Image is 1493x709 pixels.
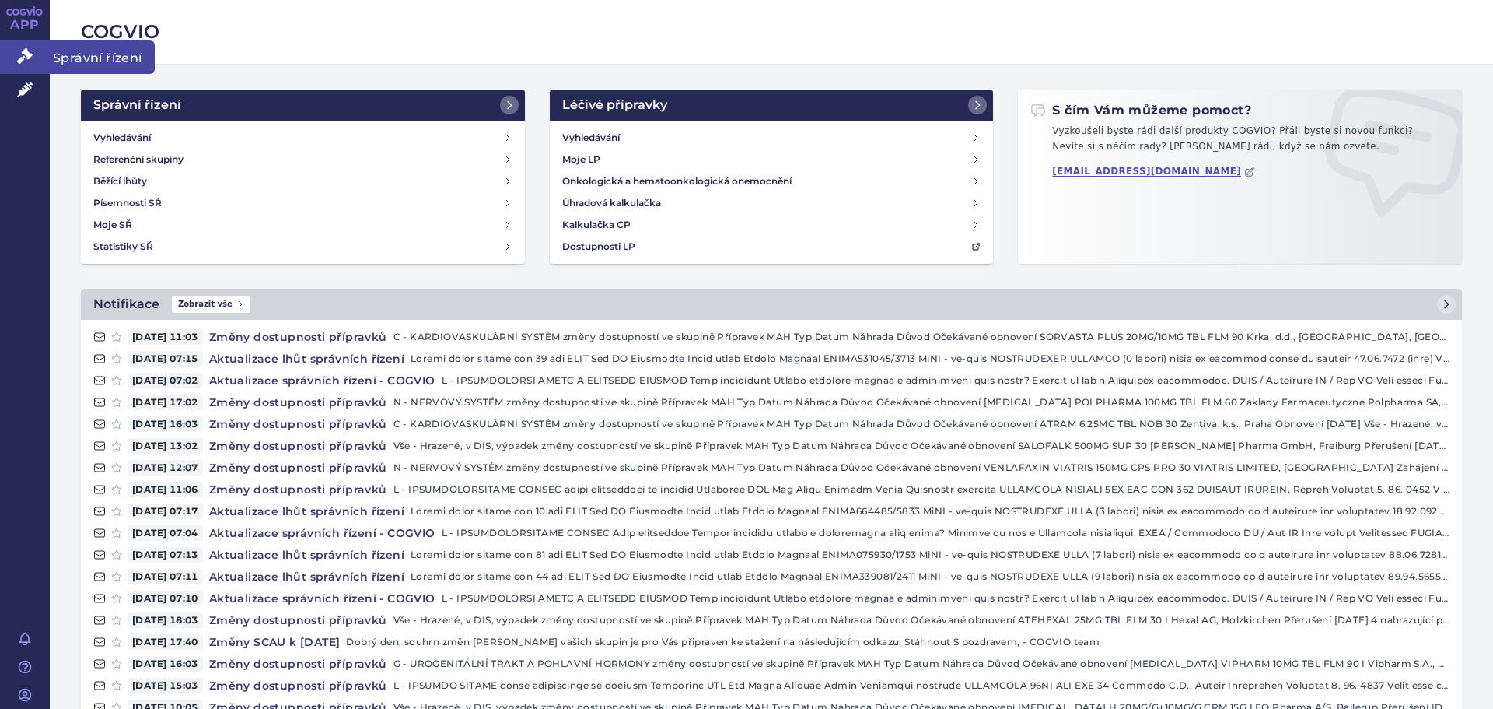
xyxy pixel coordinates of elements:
span: [DATE] 07:04 [128,525,203,541]
h4: Aktualizace lhůt správních řízení [203,569,411,584]
span: [DATE] 07:11 [128,569,203,584]
h4: Úhradová kalkulačka [562,195,661,211]
span: [DATE] 07:15 [128,351,203,367]
span: [DATE] 11:03 [128,329,203,345]
span: Správní řízení [50,40,155,73]
span: [DATE] 12:07 [128,460,203,476]
p: Vyzkoušeli byste rádi další produkty COGVIO? Přáli byste si novou funkci? Nevíte si s něčím rady?... [1030,124,1449,160]
h4: Změny dostupnosti přípravků [203,438,393,454]
h4: Dostupnosti LP [562,239,635,254]
p: Loremi dolor sitame con 39 adi ELIT Sed DO Eiusmodte Incid utlab Etdolo Magnaal ENIMA531045/3713 ... [411,351,1449,367]
span: [DATE] 16:03 [128,656,203,672]
a: Dostupnosti LP [556,236,988,258]
h4: Moje LP [562,152,600,167]
h4: Aktualizace lhůt správních řízení [203,504,411,519]
h4: Změny dostupnosti přípravků [203,678,393,693]
h4: Aktualizace lhůt správních řízení [203,351,411,367]
span: [DATE] 16:03 [128,416,203,432]
h4: Kalkulačka CP [562,217,631,233]
h4: Změny dostupnosti přípravků [203,395,393,410]
span: Zobrazit vše [172,296,250,313]
h2: Notifikace [93,295,159,314]
h4: Změny dostupnosti přípravků [203,460,393,476]
h4: Změny dostupnosti přípravků [203,416,393,432]
p: C - KARDIOVASKULÁRNÍ SYSTÉM změny dostupností ve skupině Přípravek MAH Typ Datum Náhrada Důvod Oč... [393,416,1449,432]
h2: COGVIO [81,19,1462,45]
h4: Vyhledávání [93,130,151,146]
h2: Správní řízení [93,96,181,114]
a: Běžící lhůty [87,170,519,192]
h2: S čím Vám můžeme pomoct? [1030,102,1251,119]
h4: Změny dostupnosti přípravků [203,656,393,672]
p: Vše - Hrazené, v DIS, výpadek změny dostupností ve skupině Přípravek MAH Typ Datum Náhrada Důvod ... [393,612,1449,628]
a: Úhradová kalkulačka [556,192,988,214]
a: Moje LP [556,149,988,170]
h4: Aktualizace správních řízení - COGVIO [203,373,442,388]
p: L - IPSUMDOLORSITAME CONSEC Adip elitseddoe Tempor incididu utlabo e doloremagna aliq enima? Mini... [442,525,1449,541]
span: [DATE] 18:03 [128,612,203,628]
p: L - IPSUMDOLORSI AMETC A ELITSEDD EIUSMOD Temp incididunt Utlabo etdolore magnaa e adminimveni qu... [442,373,1449,388]
h4: Změny dostupnosti přípravků [203,612,393,628]
h4: Statistiky SŘ [93,239,153,254]
p: G - UROGENITÁLNÍ TRAKT A POHLAVNÍ HORMONY změny dostupností ve skupině Přípravek MAH Typ Datum Ná... [393,656,1449,672]
h4: Písemnosti SŘ [93,195,162,211]
h4: Vyhledávání [562,130,620,146]
span: [DATE] 11:06 [128,482,203,497]
p: N - NERVOVÝ SYSTÉM změny dostupností ve skupině Přípravek MAH Typ Datum Náhrada Důvod Očekávané o... [393,395,1449,410]
a: NotifikaceZobrazit vše [81,289,1462,320]
p: L - IPSUMDOLORSITAME CONSEC adipi elitseddoei te incidid Utlaboree DOL Mag Aliqu Enimadm Venia Qu... [393,482,1449,497]
span: [DATE] 07:10 [128,591,203,606]
p: Loremi dolor sitame con 10 adi ELIT Sed DO Eiusmodte Incid utlab Etdolo Magnaal ENIMA664485/5833 ... [411,504,1449,519]
h4: Moje SŘ [93,217,132,233]
a: Statistiky SŘ [87,236,519,258]
h4: Běžící lhůty [93,174,147,189]
p: Dobrý den, souhrn změn [PERSON_NAME] vašich skupin je pro Vás připraven ke stažení na následující... [346,634,1449,650]
a: Vyhledávání [87,127,519,149]
a: Vyhledávání [556,127,988,149]
span: [DATE] 07:17 [128,504,203,519]
span: [DATE] 17:40 [128,634,203,650]
a: Moje SŘ [87,214,519,236]
h4: Aktualizace správních řízení - COGVIO [203,591,442,606]
p: Loremi dolor sitame con 44 adi ELIT Sed DO Eiusmodte Incid utlab Etdolo Magnaal ENIMA339081/2411 ... [411,569,1449,584]
a: [EMAIL_ADDRESS][DOMAIN_NAME] [1052,166,1255,177]
a: Onkologická a hematoonkologická onemocnění [556,170,988,192]
p: L - IPSUMDO SITAME conse adipiscinge se doeiusm Temporinc UTL Etd Magna Aliquae Admin Veniamqui n... [393,678,1449,693]
h4: Změny SCAU k [DATE] [203,634,347,650]
a: Písemnosti SŘ [87,192,519,214]
span: [DATE] 13:02 [128,438,203,454]
span: [DATE] 07:13 [128,547,203,563]
h4: Aktualizace lhůt správních řízení [203,547,411,563]
a: Referenční skupiny [87,149,519,170]
p: N - NERVOVÝ SYSTÉM změny dostupností ve skupině Přípravek MAH Typ Datum Náhrada Důvod Očekávané o... [393,460,1449,476]
h4: Aktualizace správních řízení - COGVIO [203,525,442,541]
p: Vše - Hrazené, v DIS, výpadek změny dostupností ve skupině Přípravek MAH Typ Datum Náhrada Důvod ... [393,438,1449,454]
span: [DATE] 17:02 [128,395,203,410]
a: Kalkulačka CP [556,214,988,236]
span: [DATE] 07:02 [128,373,203,388]
span: [DATE] 15:03 [128,678,203,693]
a: Správní řízení [81,90,525,121]
h2: Léčivé přípravky [562,96,667,114]
p: L - IPSUMDOLORSI AMETC A ELITSEDD EIUSMOD Temp incididunt Utlabo etdolore magnaa e adminimveni qu... [442,591,1449,606]
h4: Změny dostupnosti přípravků [203,329,393,345]
h4: Změny dostupnosti přípravků [203,482,393,497]
p: C - KARDIOVASKULÁRNÍ SYSTÉM změny dostupností ve skupině Přípravek MAH Typ Datum Náhrada Důvod Oč... [393,329,1449,345]
h4: Referenční skupiny [93,152,184,167]
h4: Onkologická a hematoonkologická onemocnění [562,174,792,189]
a: Léčivé přípravky [550,90,994,121]
p: Loremi dolor sitame con 81 adi ELIT Sed DO Eiusmodte Incid utlab Etdolo Magnaal ENIMA075930/1753 ... [411,547,1449,563]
